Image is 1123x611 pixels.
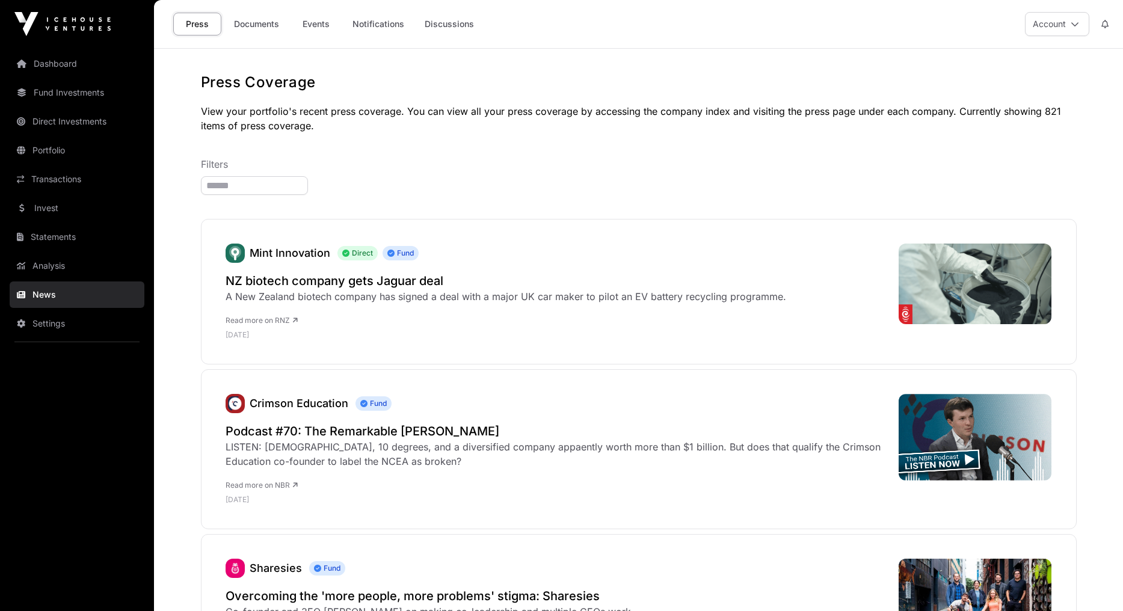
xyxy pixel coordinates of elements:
p: View your portfolio's recent press coverage. You can view all your press coverage by accessing th... [201,104,1077,133]
a: Podcast #70: The Remarkable [PERSON_NAME] [226,423,887,440]
div: LISTEN: [DEMOGRAPHIC_DATA], 10 degrees, and a diversified company appaently worth more than $1 bi... [226,440,887,468]
p: [DATE] [226,330,786,340]
button: Account [1025,12,1089,36]
img: 4K2DXWV_687835b9ce478d6e7495c317_Mint_2_jpg.png [899,244,1052,324]
a: Transactions [10,166,144,192]
span: Direct [337,246,378,260]
div: A New Zealand biotech company has signed a deal with a major UK car maker to pilot an EV battery ... [226,289,786,304]
a: Portfolio [10,137,144,164]
a: Direct Investments [10,108,144,135]
a: Mint Innovation [226,244,245,263]
a: Crimson Education [226,394,245,413]
a: Notifications [345,13,412,35]
a: Read more on NBR [226,481,298,490]
span: Fund [383,246,419,260]
a: Invest [10,195,144,221]
a: Read more on RNZ [226,316,298,325]
a: Mint Innovation [250,247,330,259]
a: News [10,281,144,308]
img: unnamed.jpg [226,394,245,413]
p: [DATE] [226,495,887,505]
img: Mint.svg [226,244,245,263]
img: sharesies_logo.jpeg [226,559,245,578]
a: Analysis [10,253,144,279]
a: Sharesies [226,559,245,578]
a: Fund Investments [10,79,144,106]
p: Filters [201,157,1077,171]
img: NBRP-Episode-70-Jamie-Beaton-LEAD-GIF.gif [899,394,1052,481]
a: Documents [226,13,287,35]
a: Crimson Education [250,397,348,410]
a: Statements [10,224,144,250]
h1: Press Coverage [201,73,1077,92]
a: Discussions [417,13,482,35]
a: Press [173,13,221,35]
a: Dashboard [10,51,144,77]
span: Fund [309,561,345,576]
img: Icehouse Ventures Logo [14,12,111,36]
a: Sharesies [250,562,302,574]
a: NZ biotech company gets Jaguar deal [226,272,786,289]
a: Overcoming the 'more people, more problems' stigma: Sharesies [226,588,634,604]
a: Events [292,13,340,35]
a: Settings [10,310,144,337]
span: Fund [355,396,392,411]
